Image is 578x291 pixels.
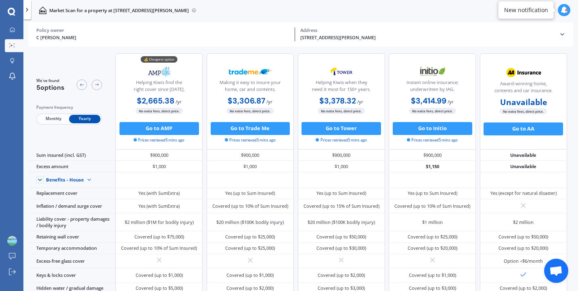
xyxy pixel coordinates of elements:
img: AMP.webp [138,63,181,80]
div: $1,000 [115,161,203,172]
span: 5 options [36,83,65,92]
b: Unavailable [500,99,547,105]
a: Open chat [544,259,568,283]
button: Go to AMP [119,122,199,135]
span: No extra fees, direct price. [136,108,183,114]
div: C [PERSON_NAME] [36,34,290,41]
div: Covered (up to 10% of Sum Insured) [121,245,197,251]
div: $20 million ($100K bodily injury) [308,219,375,226]
button: Go to Trade Me [211,122,290,135]
div: Covered (up to 15% of Sum Insured) [304,203,379,209]
span: No extra fees, direct price. [226,108,274,114]
div: Keys & locks cover [28,268,115,283]
div: $1 million [422,219,443,226]
p: Market Scan for a property at [STREET_ADDRESS][PERSON_NAME] [49,7,189,14]
b: $2,665.38 [137,96,174,106]
span: Prices retrieved 5 mins ago [316,137,366,143]
div: Yes (with SumExtra) [138,203,180,209]
div: Covered (up to $75,000) [134,234,184,240]
span: No extra fees, direct price. [409,108,456,114]
div: Yes (up to Sum Insured) [408,190,457,196]
img: Trademe.webp [229,63,272,80]
div: Unavailable [480,161,567,172]
button: Go to Initio [393,122,472,135]
div: $900,000 [389,150,476,161]
div: Inflation / demand surge cover [28,199,115,213]
div: Covered (up to 10% of Sum Insured) [212,203,288,209]
span: / yr [266,99,272,105]
img: AA.webp [502,65,545,81]
span: Prices retrieved 5 mins ago [407,137,458,143]
div: $900,000 [207,150,294,161]
span: Yearly [69,115,101,123]
div: Yes (up to Sum Insured) [316,190,366,196]
div: Covered (up to $25,000) [225,245,275,251]
img: Initio.webp [411,63,454,80]
div: Liability cover - property damages / bodily injury [28,213,115,231]
div: Temporary accommodation [28,243,115,254]
b: $3,306.87 [228,96,265,106]
button: Go to Tower [302,122,381,135]
div: Yes (with SumExtra) [138,190,180,196]
div: Retaining wall cover [28,231,115,242]
div: Making it easy to insure your home, car and contents. [212,79,288,95]
button: Go to AA [484,122,563,135]
div: Excess amount [28,161,115,172]
img: Tower.webp [320,63,363,80]
div: Covered (up to $1,000) [409,272,456,278]
img: ACg8ocKPxoxA7-m4q28v0_JQYtbSV1mvzbh3ikRTScHGp_1_ycyovUFsUw=s96-c [7,236,17,246]
div: Covered (up to $2,000) [318,272,365,278]
div: $2 million ($1M for bodily injury) [125,219,194,226]
img: Benefit content down [84,175,94,185]
span: No extra fees, direct price. [318,108,365,114]
div: Covered (up to $50,000) [316,234,366,240]
div: $20 million ($100K bodily injury) [216,219,284,226]
div: $1,000 [207,161,294,172]
div: $1,000 [298,161,385,172]
b: $3,378.32 [319,96,356,106]
span: / yr [176,99,182,105]
div: $1,150 [389,161,476,172]
div: Helping Kiwis when they need it most for 150+ years. [303,79,379,95]
span: Monthly [38,115,69,123]
div: Yes (except for natural disaster) [490,190,557,196]
div: Option <$6/month [504,258,543,264]
div: Policy owner [36,27,290,33]
div: Covered (up to $50,000) [498,234,548,240]
div: Replacement cover [28,188,115,199]
div: Sum insured (incl. GST) [28,150,115,161]
span: Prices retrieved 5 mins ago [225,137,276,143]
div: Benefits - House [46,177,84,183]
div: Covered (up to $1,000) [136,272,183,278]
div: Payment frequency [36,104,102,111]
div: Covered (up to $20,000) [498,245,548,251]
div: $900,000 [115,150,203,161]
div: Helping Kiwis find the right cover since [DATE]. [121,79,197,95]
div: Address [300,27,554,33]
div: Covered (up to 10% of Sum Insured) [394,203,470,209]
span: Prices retrieved 5 mins ago [134,137,184,143]
div: [STREET_ADDRESS][PERSON_NAME] [300,34,554,41]
div: Unavailable [480,150,567,161]
div: Covered (up to $1,000) [226,272,274,278]
img: home-and-contents.b802091223b8502ef2dd.svg [39,6,46,14]
div: Excess-free glass cover [28,254,115,268]
b: $3,414.99 [411,96,446,106]
div: Instant online insurance; underwritten by IAG. [394,79,470,95]
div: Covered (up to $30,000) [316,245,366,251]
div: $2 million [513,219,534,226]
div: New notification [504,6,548,14]
span: / yr [357,99,363,105]
div: 💰 Cheapest option [141,56,178,63]
div: $900,000 [298,150,385,161]
div: Yes (up to Sum Insured) [225,190,275,196]
span: / yr [448,99,454,105]
div: Award-winning home, contents and car insurance. [486,80,561,97]
div: Covered (up to $25,000) [225,234,275,240]
span: No extra fees, direct price. [500,108,547,114]
div: Covered (up to $25,000) [408,234,457,240]
div: Covered (up to $20,000) [408,245,457,251]
span: We've found [36,78,65,84]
